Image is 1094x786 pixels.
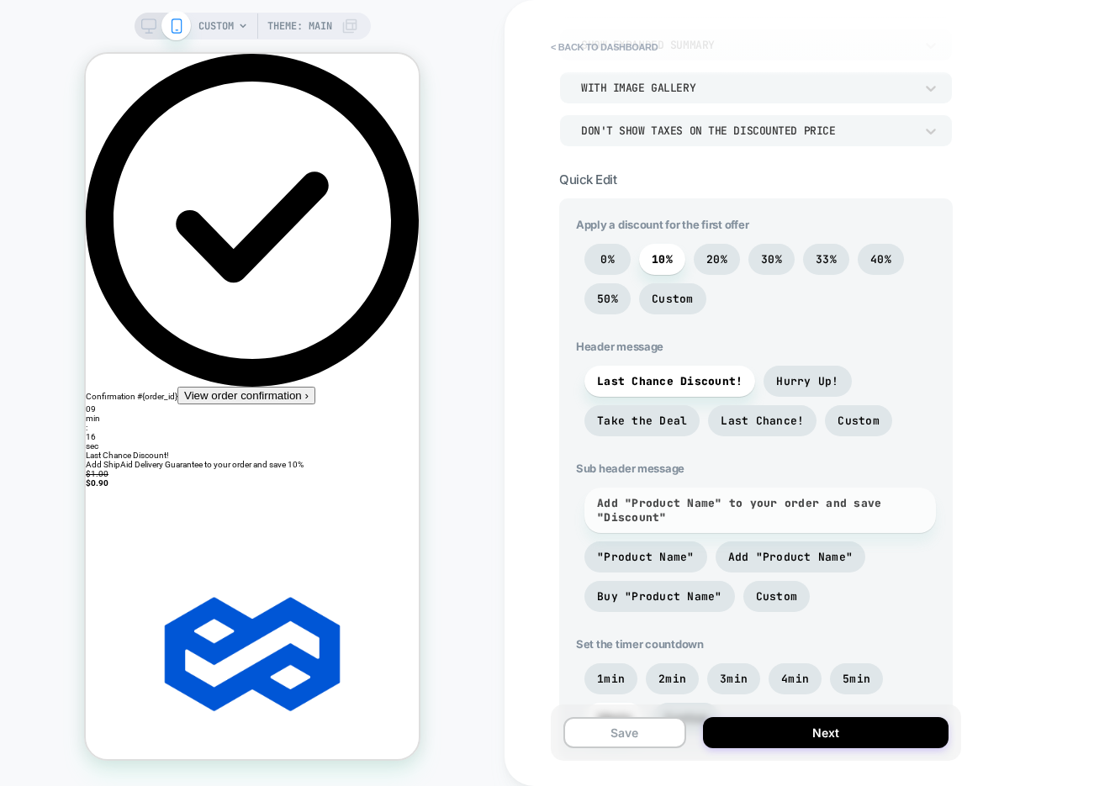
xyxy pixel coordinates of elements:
span: 30% [761,252,782,266]
span: 4min [781,672,809,686]
span: Add "Product Name" [728,550,854,564]
span: Header message [576,340,936,353]
span: 10% [652,252,673,266]
span: 40% [870,252,891,266]
span: Quick Edit [559,171,616,187]
span: Apply a discount for the first offer [576,218,936,231]
div: Don't show taxes on the discounted price [581,124,914,138]
span: Theme: MAIN [267,13,332,40]
span: 20% [706,252,727,266]
span: "Product Name" [597,550,695,564]
span: Set the timer countdown [576,637,936,651]
div: With Image Gallery [581,81,914,95]
span: 33% [816,252,837,266]
span: Add "Product Name" to your order and save "Discount" [597,496,923,525]
span: 0% [600,252,615,266]
span: Buy "Product Name" [597,589,722,604]
button: Next [703,717,949,748]
span: View order confirmation › [98,335,223,348]
span: 5min [843,672,870,686]
span: Last Chance Discount! [597,374,743,388]
span: 3min [720,672,748,686]
span: Last Chance! [721,414,804,428]
span: Custom [838,414,880,428]
button: Save [563,717,686,748]
span: Custom [652,292,694,306]
span: Take the Deal [597,414,687,428]
span: CUSTOM [198,13,234,40]
span: 50% [597,292,618,306]
button: < back to dashboard [542,34,666,61]
span: Hurry Up! [776,374,838,388]
span: Sub header message [576,462,936,475]
span: 2min [658,672,686,686]
span: Custom [756,589,798,604]
span: 1min [597,672,625,686]
button: View order confirmation › [92,333,230,351]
